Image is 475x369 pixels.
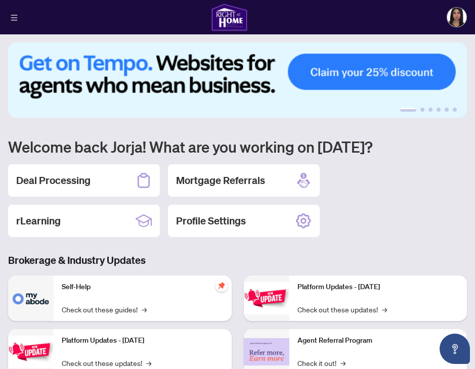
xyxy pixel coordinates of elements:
img: Agent Referral Program [244,338,289,366]
img: Slide 0 [8,42,467,118]
span: pushpin [215,280,228,292]
span: menu [11,14,18,21]
h3: Brokerage & Industry Updates [8,253,467,267]
h2: Profile Settings [176,214,246,228]
img: Profile Icon [447,8,466,27]
span: → [142,304,147,315]
a: Check out these guides!→ [62,304,147,315]
span: → [382,304,387,315]
h2: rLearning [16,214,61,228]
h2: Deal Processing [16,173,91,188]
button: 6 [453,108,457,112]
p: Self-Help [62,282,224,293]
a: Check out these updates!→ [62,357,151,368]
p: Agent Referral Program [297,335,459,346]
button: 2 [420,108,424,112]
img: logo [211,3,247,31]
img: Platform Updates - September 16, 2025 [8,336,54,367]
h2: Mortgage Referrals [176,173,265,188]
span: → [340,357,346,368]
span: → [146,357,151,368]
button: 3 [428,108,433,112]
img: Self-Help [8,275,54,321]
p: Platform Updates - [DATE] [297,282,459,293]
button: 4 [437,108,441,112]
button: 1 [400,108,416,112]
a: Check out these updates!→ [297,304,387,315]
h1: Welcome back Jorja! What are you working on [DATE]? [8,137,467,156]
button: 5 [445,108,449,112]
p: Platform Updates - [DATE] [62,335,224,346]
button: Open asap [440,334,470,364]
img: Platform Updates - June 23, 2025 [244,282,289,314]
a: Check it out!→ [297,357,346,368]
